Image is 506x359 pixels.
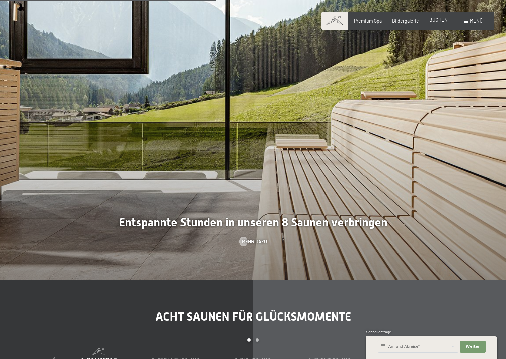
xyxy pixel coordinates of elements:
div: Carousel Page 1 (Current Slide) [247,338,251,342]
span: Mehr dazu [242,238,267,245]
a: BUCHEN [429,17,448,23]
button: Weiter [460,341,486,353]
div: Carousel Pagination [61,338,445,347]
span: Acht Saunen für Glücksmomente [155,310,351,323]
div: Carousel Page 2 [256,338,259,342]
span: Weiter [466,344,480,349]
span: Schnellanfrage [366,330,391,334]
a: Bildergalerie [392,18,419,24]
a: Premium Spa [354,18,382,24]
span: Menü [470,18,483,24]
